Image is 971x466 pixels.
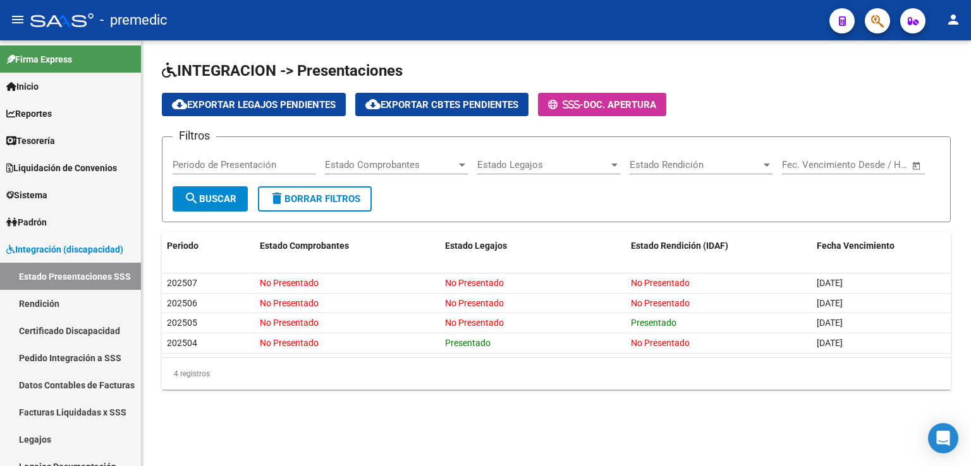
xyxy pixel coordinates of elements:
span: Exportar Cbtes Pendientes [365,99,518,111]
span: Liquidación de Convenios [6,161,117,175]
span: Presentado [445,338,491,348]
span: No Presentado [260,318,319,328]
span: Periodo [167,241,198,251]
span: Estado Comprobantes [325,159,456,170]
span: [DATE] [817,318,843,328]
button: -Doc. Apertura [538,93,666,116]
span: Integración (discapacidad) [6,242,123,256]
span: Buscar [184,193,236,205]
span: No Presentado [260,338,319,348]
span: INTEGRACION -> Presentaciones [162,62,403,80]
button: Open calendar [910,158,924,173]
span: [DATE] [817,298,843,308]
span: No Presentado [260,298,319,308]
span: Reportes [6,107,52,121]
span: Estado Legajos [445,241,507,251]
span: No Presentado [260,278,319,288]
span: Tesorería [6,134,55,148]
span: 202505 [167,318,197,328]
span: Doc. Apertura [583,99,656,111]
datatable-header-cell: Periodo [162,232,255,260]
mat-icon: person [946,12,961,27]
span: Fecha Vencimiento [817,241,895,251]
span: Sistema [6,188,47,202]
datatable-header-cell: Estado Legajos [440,232,626,260]
span: [DATE] [817,338,843,348]
button: Borrar Filtros [258,186,372,212]
span: Estado Legajos [477,159,609,170]
span: 202504 [167,338,197,348]
datatable-header-cell: Estado Comprobantes [255,232,441,260]
mat-icon: menu [10,12,25,27]
span: Estado Rendición (IDAF) [631,241,728,251]
span: - [548,99,583,111]
button: Exportar Legajos Pendientes [162,93,346,116]
span: No Presentado [445,278,504,288]
span: Inicio [6,80,39,93]
span: No Presentado [631,338,690,348]
span: - premedic [100,6,168,34]
mat-icon: delete [269,191,284,206]
span: Estado Comprobantes [260,241,349,251]
button: Buscar [173,186,248,212]
datatable-header-cell: Fecha Vencimiento [812,232,951,260]
input: Fecha inicio [782,159,833,170]
h3: Filtros [173,127,216,145]
mat-icon: cloud_download [172,97,187,112]
mat-icon: cloud_download [365,97,381,112]
span: No Presentado [631,298,690,308]
div: 4 registros [162,358,951,390]
div: Open Intercom Messenger [928,423,958,453]
span: Estado Rendición [630,159,761,170]
span: Padrón [6,215,47,229]
span: No Presentado [445,298,504,308]
span: 202507 [167,278,197,288]
span: No Presentado [631,278,690,288]
span: Borrar Filtros [269,193,360,205]
span: 202506 [167,298,197,308]
span: No Presentado [445,318,504,328]
span: Firma Express [6,52,72,66]
span: [DATE] [817,278,843,288]
datatable-header-cell: Estado Rendición (IDAF) [626,232,812,260]
span: Presentado [631,318,676,328]
mat-icon: search [184,191,199,206]
input: Fecha fin [845,159,906,170]
button: Exportar Cbtes Pendientes [355,93,528,116]
span: Exportar Legajos Pendientes [172,99,336,111]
